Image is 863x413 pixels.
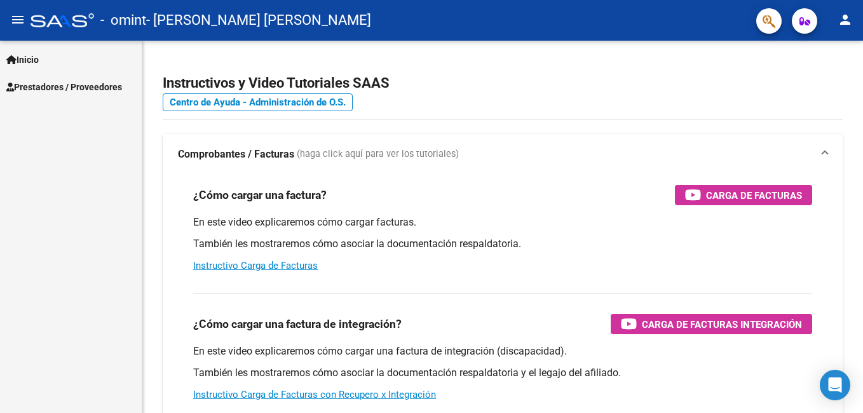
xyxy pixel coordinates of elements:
mat-icon: person [838,12,853,27]
button: Carga de Facturas [675,185,812,205]
a: Instructivo Carga de Facturas con Recupero x Integración [193,389,436,400]
span: Carga de Facturas Integración [642,316,802,332]
span: - [PERSON_NAME] [PERSON_NAME] [146,6,371,34]
h3: ¿Cómo cargar una factura de integración? [193,315,402,333]
span: (haga click aquí para ver los tutoriales) [297,147,459,161]
span: - omint [100,6,146,34]
span: Prestadores / Proveedores [6,80,122,94]
strong: Comprobantes / Facturas [178,147,294,161]
p: También les mostraremos cómo asociar la documentación respaldatoria y el legajo del afiliado. [193,366,812,380]
a: Centro de Ayuda - Administración de O.S. [163,93,353,111]
div: Open Intercom Messenger [820,370,850,400]
span: Carga de Facturas [706,187,802,203]
button: Carga de Facturas Integración [611,314,812,334]
span: Inicio [6,53,39,67]
p: También les mostraremos cómo asociar la documentación respaldatoria. [193,237,812,251]
p: En este video explicaremos cómo cargar facturas. [193,215,812,229]
h2: Instructivos y Video Tutoriales SAAS [163,71,843,95]
p: En este video explicaremos cómo cargar una factura de integración (discapacidad). [193,344,812,358]
h3: ¿Cómo cargar una factura? [193,186,327,204]
a: Instructivo Carga de Facturas [193,260,318,271]
mat-icon: menu [10,12,25,27]
mat-expansion-panel-header: Comprobantes / Facturas (haga click aquí para ver los tutoriales) [163,134,843,175]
